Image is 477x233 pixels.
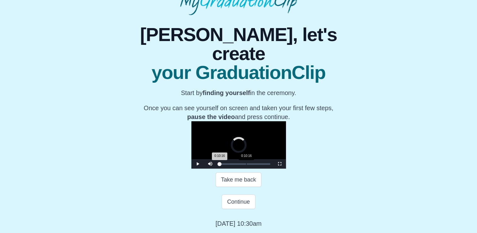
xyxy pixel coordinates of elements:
button: Fullscreen [273,159,286,169]
span: your GraduationClip [119,63,358,82]
button: Take me back [216,172,261,187]
b: pause the video [187,113,235,120]
button: Mute [204,159,217,169]
button: Play [191,159,204,169]
p: Start by in the ceremony. [119,88,358,97]
div: Video Player [191,121,286,169]
b: finding yourself [203,89,250,96]
span: [PERSON_NAME], let's create [119,25,358,63]
button: Continue [222,194,255,209]
p: [DATE] 10:30am [215,219,261,228]
div: Progress Bar [220,163,270,165]
p: Once you can see yourself on screen and taken your first few steps, and press continue. [119,104,358,121]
